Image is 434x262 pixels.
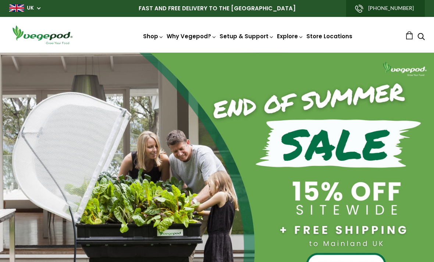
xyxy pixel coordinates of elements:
img: Vegepod [9,24,75,45]
a: Why Vegepod? [167,32,217,40]
a: Explore [277,32,303,40]
a: Shop [143,32,164,40]
a: Setup & Support [220,32,274,40]
a: UK [27,4,34,12]
img: gb_large.png [9,4,24,12]
a: Search [417,33,425,41]
a: Store Locations [306,32,352,40]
